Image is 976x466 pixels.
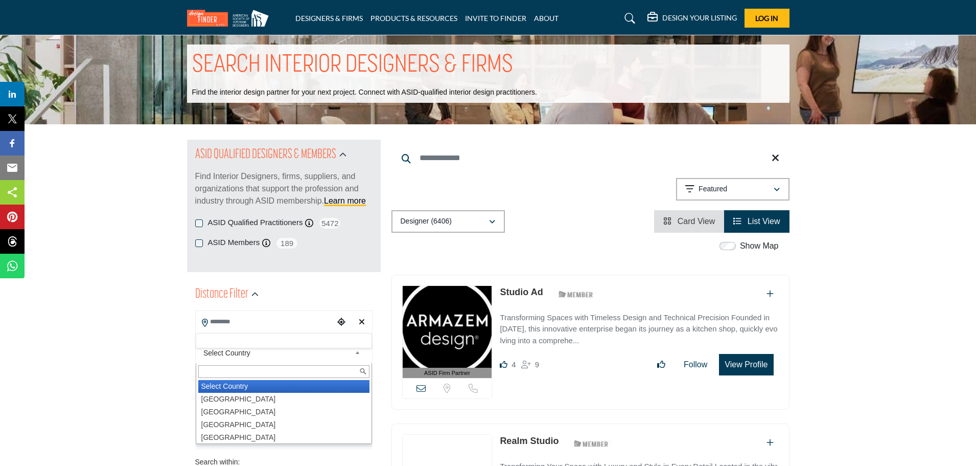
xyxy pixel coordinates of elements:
[195,170,373,207] p: Find Interior Designers, firms, suppliers, and organizations that support the profession and indu...
[275,237,298,250] span: 189
[391,146,789,170] input: Search Keyword
[500,436,559,446] a: Realm Studio
[324,196,366,205] a: Learn more
[334,312,349,334] div: Choose your current location
[733,217,780,226] a: View List
[647,12,737,25] div: DESIGN YOUR LISTING
[755,14,778,23] span: Log In
[403,286,492,379] a: ASID Firm Partner
[650,354,672,375] button: Like listing
[553,288,599,301] img: ASID Members Badge Icon
[203,347,351,359] span: Select Country
[500,312,778,347] p: Transforming Spaces with Timeless Design and Technical Precision Founded in [DATE], this innovati...
[198,418,369,431] li: [GEOGRAPHIC_DATA]
[403,286,492,368] img: Studio Ad
[187,10,274,27] img: Site Logo
[198,406,369,418] li: [GEOGRAPHIC_DATA]
[662,13,737,23] h5: DESIGN YOUR LISTING
[766,438,774,447] a: Add To List
[534,14,559,23] a: ABOUT
[745,9,789,28] button: Log In
[500,434,559,448] p: Realm Studio
[370,14,457,23] a: PRODUCTS & RESOURCES
[195,239,203,247] input: ASID Members checkbox
[766,290,774,298] a: Add To List
[568,437,614,450] img: ASID Members Badge Icon
[295,14,363,23] a: DESIGNERS & FIRMS
[719,354,773,375] button: View Profile
[192,87,537,98] p: Find the interior design partner for your next project. Connect with ASID-qualified interior desi...
[401,216,452,227] p: Designer (6406)
[195,219,203,227] input: ASID Qualified Practitioners checkbox
[678,217,715,226] span: Card View
[391,210,505,233] button: Designer (6406)
[198,393,369,406] li: [GEOGRAPHIC_DATA]
[354,312,369,334] div: Clear search location
[208,237,260,249] label: ASID Members
[192,50,513,81] h1: SEARCH INTERIOR DESIGNERS & FIRMS
[500,287,543,297] a: Studio Ad
[195,146,336,164] h2: ASID QUALIFIED DESIGNERS & MEMBERS
[535,360,539,369] span: 9
[663,217,715,226] a: View Card
[500,306,778,347] a: Transforming Spaces with Timeless Design and Technical Precision Founded in [DATE], this innovati...
[198,431,369,444] li: [GEOGRAPHIC_DATA]
[424,369,470,378] span: ASID Firm Partner
[196,312,334,332] input: Search Location
[521,359,539,371] div: Followers
[500,285,543,299] p: Studio Ad
[615,10,642,27] a: Search
[677,354,714,375] button: Follow
[724,210,789,233] li: List View
[740,240,779,252] label: Show Map
[512,360,516,369] span: 4
[198,380,369,393] li: Select Country
[196,333,372,348] div: Search Location
[654,210,724,233] li: Card View
[318,217,341,230] span: 5472
[748,217,780,226] span: List View
[500,361,507,368] i: Likes
[195,285,248,304] h2: Distance Filter
[465,14,526,23] a: INVITE TO FINDER
[208,217,303,229] label: ASID Qualified Practitioners
[198,365,369,378] input: Search Text
[699,184,727,194] p: Featured
[676,178,789,201] button: Featured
